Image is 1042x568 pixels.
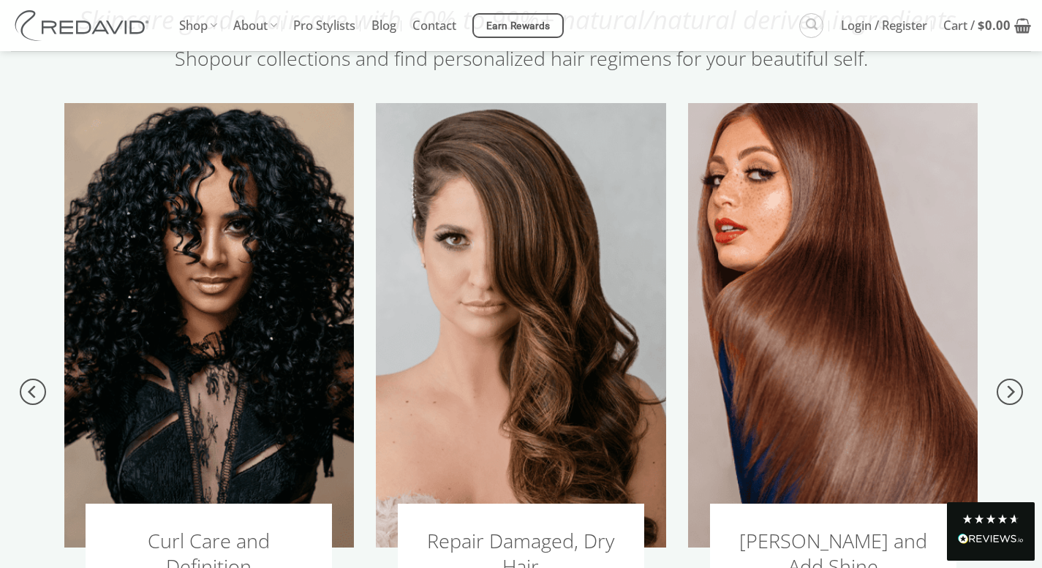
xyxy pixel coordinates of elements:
[947,502,1035,561] div: Read All Reviews
[11,10,157,41] img: REDAVID Salon Products | United States
[978,17,985,34] span: $
[486,18,551,34] span: Earn Rewards
[53,46,989,72] h2: our collections and find personalized hair regimens for your beautiful self.
[962,513,1020,525] div: 4.8 Stars
[20,334,46,450] button: Previous
[799,13,823,37] a: Search
[472,13,564,38] a: Earn Rewards
[175,45,221,72] a: Shop
[978,17,1011,34] bdi: 0.00
[958,534,1024,544] img: REVIEWS.io
[943,7,1011,44] span: Cart /
[997,334,1023,450] button: Next
[841,7,927,44] span: Login / Register
[958,531,1024,550] div: Read All Reviews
